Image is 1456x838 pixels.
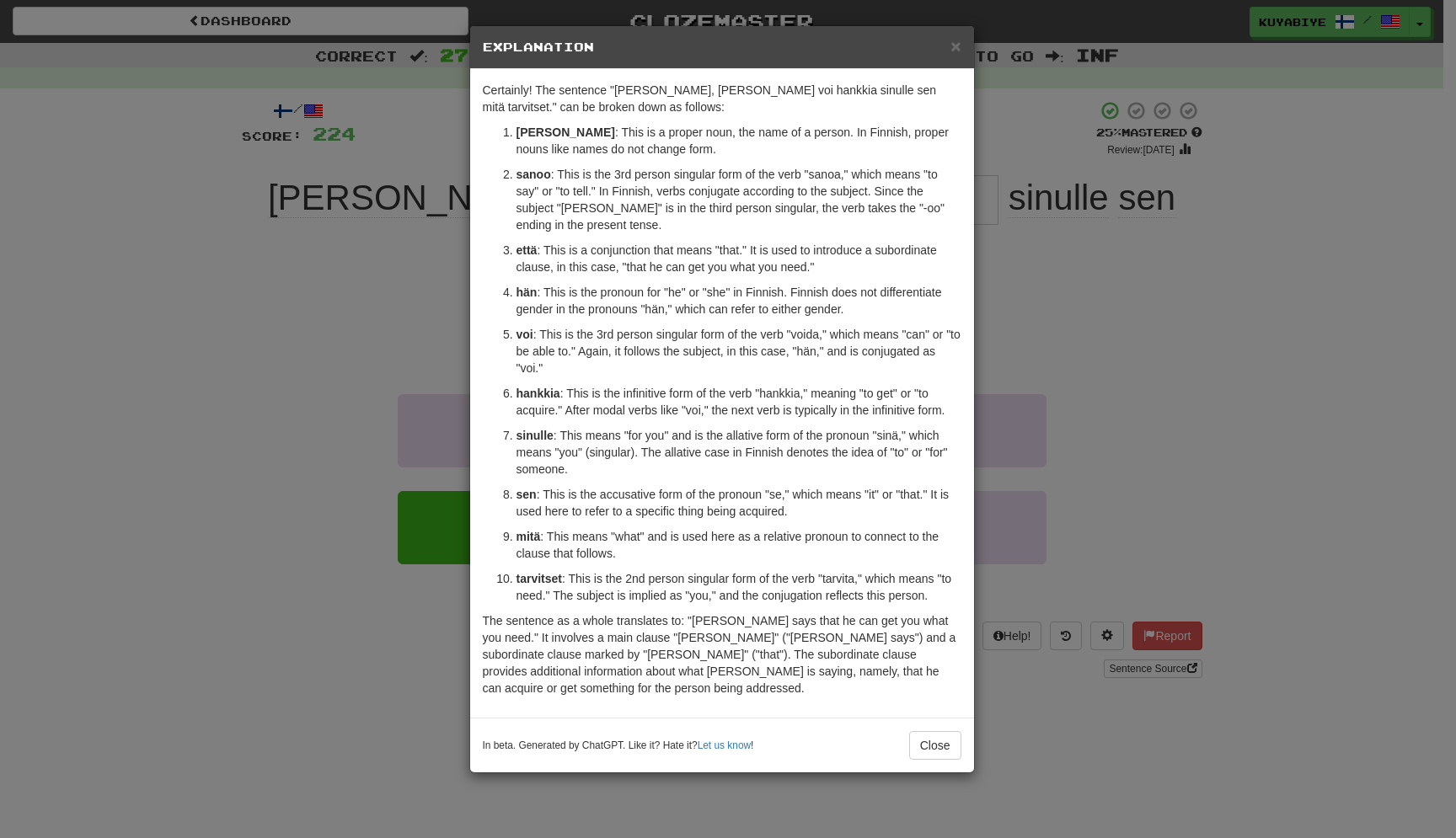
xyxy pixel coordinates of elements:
[517,385,961,419] p: : This is the infinitive form of the verb "hankkia," meaning "to get" or "to acquire." After moda...
[517,286,538,299] strong: hän
[483,82,961,115] p: Certainly! The sentence "[PERSON_NAME], [PERSON_NAME] voi hankkia sinulle sen mitä tarvitset." ca...
[517,326,961,376] p: : This is the 3rd person singular form of the verb "voida," which means "can" or "to be able to."...
[517,572,562,585] strong: tarvitset
[517,124,961,157] p: : This is a proper noun, the name of a person. In Finnish, proper nouns like names do not change ...
[517,429,554,442] strong: sinulle
[483,612,961,697] p: The sentence as a whole translates to: "[PERSON_NAME] says that he can get you what you need." It...
[517,528,961,562] p: : This means "what" and is used here as a relative pronoun to connect to the clause that follows.
[909,731,961,760] button: Close
[517,168,551,181] strong: sanoo
[950,36,961,56] span: ×
[517,242,961,275] p: : This is a conjunction that means "that." It is used to introduce a subordinate clause, in this ...
[517,486,961,520] p: : This is the accusative form of the pronoun "se," which means "it" or "that." It is used here to...
[517,284,961,318] p: : This is the pronoun for "he" or "she" in Finnish. Finnish does not differentiate gender in the ...
[517,328,533,341] strong: voi
[483,39,961,56] h5: Explanation
[517,166,961,233] p: : This is the 3rd person singular form of the verb "sanoa," which means "to say" or "to tell." In...
[698,739,751,751] a: Let us know
[517,387,560,400] strong: hankkia
[517,530,541,543] strong: mitä
[517,488,537,501] strong: sen
[517,243,538,257] strong: että
[517,125,615,139] strong: [PERSON_NAME]
[517,570,961,604] p: : This is the 2nd person singular form of the verb "tarvita," which means "to need." The subject ...
[950,37,961,55] button: Close
[483,739,754,753] small: In beta. Generated by ChatGPT. Like it? Hate it? !
[517,427,961,478] p: : This means "for you" and is the allative form of the pronoun "sinä," which means "you" (singula...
